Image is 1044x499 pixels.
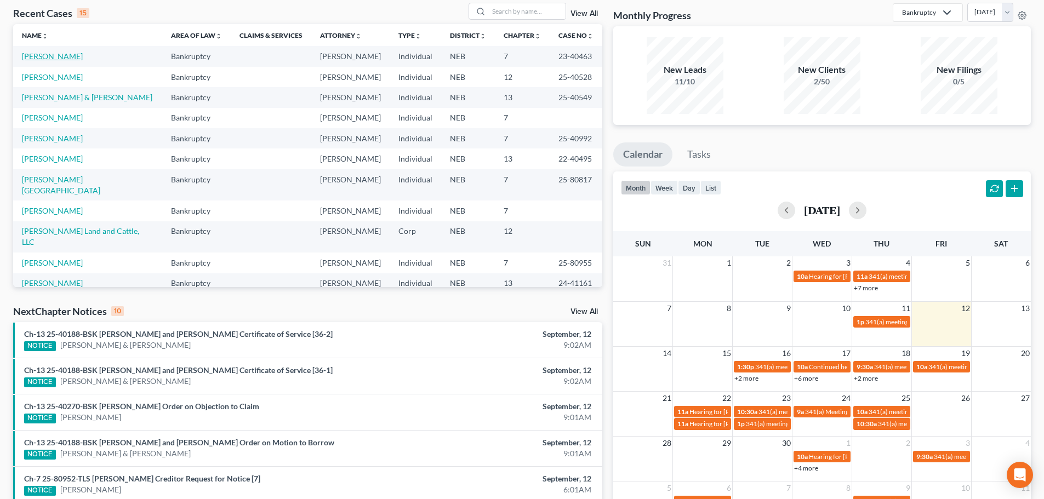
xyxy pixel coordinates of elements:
[441,200,495,221] td: NEB
[415,33,421,39] i: unfold_more
[22,258,83,267] a: [PERSON_NAME]
[231,24,311,46] th: Claims & Services
[809,272,894,280] span: Hearing for [PERSON_NAME]
[398,31,421,39] a: Typeunfold_more
[558,31,594,39] a: Case Nounfold_more
[24,329,333,339] a: Ch-13 25-40188-BSK [PERSON_NAME] and [PERSON_NAME] Certificate of Service [36-2]
[550,148,602,169] td: 22-40495
[678,180,700,195] button: day
[841,392,852,405] span: 24
[24,450,56,460] div: NOTICE
[784,64,860,76] div: New Clients
[647,64,723,76] div: New Leads
[721,437,732,450] span: 29
[797,408,804,416] span: 9a
[480,33,486,39] i: unfold_more
[550,273,602,294] td: 24-41161
[409,376,591,387] div: 9:02AM
[869,272,1032,280] span: 341(a) meeting for [PERSON_NAME] & [PERSON_NAME]
[22,72,83,82] a: [PERSON_NAME]
[1024,437,1031,450] span: 4
[24,486,56,496] div: NOTICE
[60,376,191,387] a: [PERSON_NAME] & [PERSON_NAME]
[809,363,925,371] span: Continued hearing for [PERSON_NAME]
[22,93,152,102] a: [PERSON_NAME] & [PERSON_NAME]
[935,239,947,248] span: Fri
[785,302,792,315] span: 9
[755,239,769,248] span: Tue
[1024,256,1031,269] span: 6
[441,273,495,294] td: NEB
[390,221,441,253] td: Corp
[647,76,723,87] div: 11/10
[666,481,672,495] span: 5
[1020,392,1031,405] span: 27
[677,142,721,167] a: Tasks
[845,256,852,269] span: 3
[965,256,971,269] span: 5
[22,134,83,143] a: [PERSON_NAME]
[693,239,712,248] span: Mon
[409,484,591,495] div: 6:01AM
[24,474,260,483] a: Ch-7 25-80952-TLS [PERSON_NAME] Creditor Request for Notice [7]
[441,128,495,148] td: NEB
[24,438,334,447] a: Ch-13 25-40188-BSK [PERSON_NAME] and [PERSON_NAME] Order on Motion to Borrow
[797,272,808,280] span: 10a
[781,437,792,450] span: 30
[450,31,486,39] a: Districtunfold_more
[311,46,390,66] td: [PERSON_NAME]
[902,8,936,17] div: Bankruptcy
[921,64,997,76] div: New Filings
[613,142,672,167] a: Calendar
[781,392,792,405] span: 23
[409,448,591,459] div: 9:01AM
[311,253,390,273] td: [PERSON_NAME]
[60,484,121,495] a: [PERSON_NAME]
[162,46,231,66] td: Bankruptcy
[311,169,390,200] td: [PERSON_NAME]
[311,87,390,107] td: [PERSON_NAME]
[721,347,732,360] span: 15
[162,128,231,148] td: Bankruptcy
[162,148,231,169] td: Bankruptcy
[22,278,83,288] a: [PERSON_NAME]
[550,87,602,107] td: 25-40549
[994,239,1008,248] span: Sat
[441,108,495,128] td: NEB
[1007,462,1033,488] div: Open Intercom Messenger
[22,51,83,61] a: [PERSON_NAME]
[495,273,550,294] td: 13
[24,402,259,411] a: Ch-13 25-40270-BSK [PERSON_NAME] Order on Objection to Claim
[934,452,1040,461] span: 341(a) meeting for [PERSON_NAME]
[311,273,390,294] td: [PERSON_NAME]
[869,408,974,416] span: 341(a) meeting for [PERSON_NAME]
[550,67,602,87] td: 25-40528
[550,128,602,148] td: 25-40992
[495,221,550,253] td: 12
[784,76,860,87] div: 2/50
[409,365,591,376] div: September, 12
[311,67,390,87] td: [PERSON_NAME]
[874,363,1038,371] span: 341(a) meeting for [PERSON_NAME] & [PERSON_NAME]
[24,377,56,387] div: NOTICE
[794,374,818,382] a: +6 more
[162,169,231,200] td: Bankruptcy
[865,318,971,326] span: 341(a) meeting for [PERSON_NAME]
[504,31,541,39] a: Chapterunfold_more
[409,329,591,340] div: September, 12
[905,437,911,450] span: 2
[409,401,591,412] div: September, 12
[13,7,89,20] div: Recent Cases
[495,67,550,87] td: 12
[737,363,754,371] span: 1:30p
[737,408,757,416] span: 10:30a
[22,206,83,215] a: [PERSON_NAME]
[13,305,124,318] div: NextChapter Notices
[22,226,139,246] a: [PERSON_NAME] Land and Cattle, LLC
[409,437,591,448] div: September, 12
[162,253,231,273] td: Bankruptcy
[390,67,441,87] td: Individual
[441,169,495,200] td: NEB
[111,306,124,316] div: 10
[22,113,83,122] a: [PERSON_NAME]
